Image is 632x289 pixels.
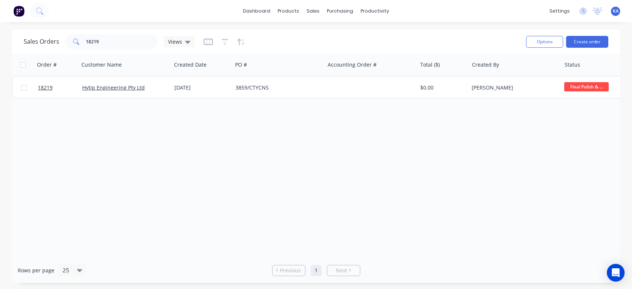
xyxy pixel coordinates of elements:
div: PO # [235,61,247,68]
span: KA [613,8,619,14]
a: 18219 [38,77,82,99]
div: Open Intercom Messenger [607,264,625,282]
div: products [274,6,303,17]
span: Next [336,267,347,274]
div: 3859/CTYCNS [235,84,318,91]
button: Create order [566,36,608,48]
div: Created Date [174,61,207,68]
span: Final Polish & ... [564,82,609,91]
img: Factory [13,6,24,17]
span: Rows per page [18,267,54,274]
span: Views [168,38,182,46]
a: dashboard [239,6,274,17]
ul: Pagination [269,265,363,276]
a: Previous page [272,267,305,274]
input: Search... [86,34,158,49]
div: productivity [357,6,393,17]
a: Hytip Engineering Pty Ltd [82,84,145,91]
div: [PERSON_NAME] [472,84,554,91]
div: purchasing [323,6,357,17]
a: Next page [327,267,360,274]
div: [DATE] [174,84,230,91]
a: Page 1 is your current page [311,265,322,276]
div: Total ($) [420,61,440,68]
button: Options [526,36,563,48]
span: Previous [280,267,301,274]
div: Created By [472,61,499,68]
div: $0.00 [420,84,464,91]
div: Customer Name [81,61,122,68]
div: settings [546,6,574,17]
div: Order # [37,61,57,68]
div: Status [565,61,580,68]
div: sales [303,6,323,17]
div: Accounting Order # [328,61,377,68]
span: 18219 [38,84,53,91]
h1: Sales Orders [24,38,59,45]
